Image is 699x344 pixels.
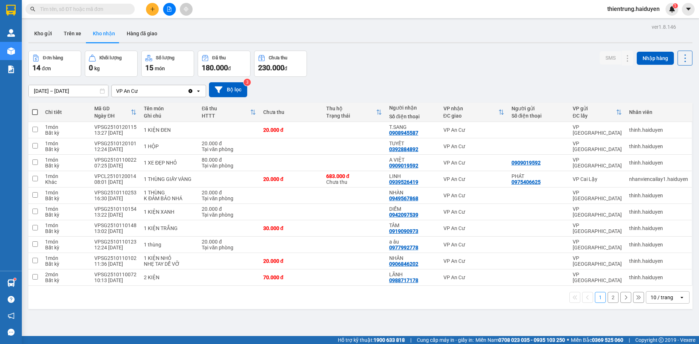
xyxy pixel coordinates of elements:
[571,336,623,344] span: Miền Bắc
[659,337,664,343] span: copyright
[389,124,436,130] div: T.SANG
[45,239,87,245] div: 1 món
[629,176,688,182] div: nhanviencailay1.haiduyen
[389,105,436,111] div: Người nhận
[284,66,287,71] span: đ
[94,255,137,261] div: VPSG2510110102
[389,222,436,228] div: TÂM
[183,7,189,12] span: aim
[202,146,256,152] div: Tại văn phòng
[326,173,382,179] div: 683.000 đ
[85,51,138,77] button: Khối lượng0kg
[45,163,87,169] div: Bất kỳ
[144,160,194,166] div: 1 XE ĐẸP NHỎ
[629,209,688,215] div: thinh.haiduyen
[389,245,418,250] div: 0977992778
[45,141,87,146] div: 1 món
[94,163,137,169] div: 07:25 [DATE]
[144,255,194,261] div: 1 KIỆN NHỎ
[187,88,193,94] svg: Clear value
[94,157,137,163] div: VPSG2510110022
[45,124,87,130] div: 1 món
[498,337,565,343] strong: 0708 023 035 - 0935 103 250
[258,63,284,72] span: 230.000
[389,190,436,195] div: NHÀN
[592,337,623,343] strong: 0369 525 060
[573,222,622,234] div: VP [GEOGRAPHIC_DATA]
[629,109,688,115] div: Nhân viên
[144,143,194,149] div: 1 HỘP
[8,329,15,336] span: message
[45,255,87,261] div: 1 món
[144,106,194,111] div: Tên món
[512,160,541,166] div: 0909019592
[45,261,87,267] div: Bất kỳ
[94,66,100,71] span: kg
[629,242,688,248] div: thinh.haiduyen
[573,113,616,119] div: ĐC lấy
[263,274,319,280] div: 70.000 đ
[443,193,504,198] div: VP An Cư
[145,63,153,72] span: 15
[629,274,688,280] div: thinh.haiduyen
[28,51,81,77] button: Đơn hàng14đơn
[209,82,247,97] button: Bộ lọc
[573,176,622,182] div: VP Cai Lậy
[202,212,256,218] div: Tại văn phòng
[45,212,87,218] div: Bất kỳ
[94,212,137,218] div: 13:22 [DATE]
[94,146,137,152] div: 12:24 [DATE]
[629,225,688,231] div: thinh.haiduyen
[651,294,673,301] div: 10 / trang
[443,106,498,111] div: VP nhận
[674,3,676,8] span: 1
[263,109,319,115] div: Chưa thu
[682,3,695,16] button: caret-down
[629,127,688,133] div: thinh.haiduyen
[573,206,622,218] div: VP [GEOGRAPHIC_DATA]
[94,141,137,146] div: VPSG2510120101
[389,157,436,163] div: A VIỆT
[443,176,504,182] div: VP An Cư
[94,206,137,212] div: VPSG2510110154
[198,51,250,77] button: Đã thu180.000đ
[374,337,405,343] strong: 1900 633 818
[94,222,137,228] div: VPSG2510110148
[338,336,405,344] span: Hỗ trợ kỹ thuật:
[601,4,666,13] span: thientrung.haiduyen
[629,193,688,198] div: thinh.haiduyen
[512,179,541,185] div: 0975406625
[323,103,386,122] th: Toggle SortBy
[144,113,194,119] div: Ghi chú
[212,55,226,60] div: Đã thu
[443,113,498,119] div: ĐC giao
[144,225,194,231] div: 1 KIỆN TRẮNG
[14,278,16,280] sup: 1
[144,190,194,195] div: 1 THÙNG
[28,25,58,42] button: Kho gửi
[389,146,418,152] div: 0392884892
[94,190,137,195] div: VPSG2510110253
[94,261,137,267] div: 11:36 [DATE]
[440,103,508,122] th: Toggle SortBy
[196,88,201,94] svg: open
[573,141,622,152] div: VP [GEOGRAPHIC_DATA]
[389,228,418,234] div: 0919090973
[389,163,418,169] div: 0909019592
[45,179,87,185] div: Khác
[389,173,436,179] div: LINH
[389,114,436,119] div: Số điện thoại
[8,312,15,319] span: notification
[163,3,176,16] button: file-add
[99,55,122,60] div: Khối lượng
[156,55,174,60] div: Số lượng
[573,272,622,283] div: VP [GEOGRAPHIC_DATA]
[389,239,436,245] div: a âu
[94,195,137,201] div: 16:30 [DATE]
[202,113,250,119] div: HTTT
[8,296,15,303] span: question-circle
[263,225,319,231] div: 30.000 đ
[263,176,319,182] div: 20.000 đ
[202,106,250,111] div: Đã thu
[202,245,256,250] div: Tại văn phòng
